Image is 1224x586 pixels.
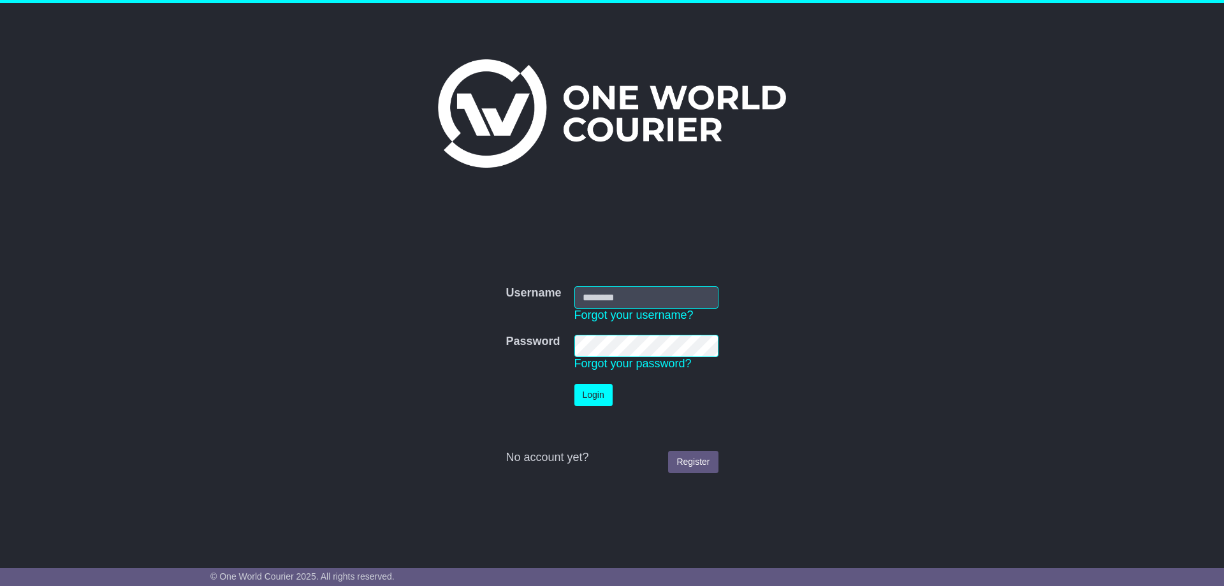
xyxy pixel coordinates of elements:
img: One World [438,59,786,168]
a: Forgot your password? [574,357,692,370]
label: Username [506,286,561,300]
label: Password [506,335,560,349]
button: Login [574,384,613,406]
a: Register [668,451,718,473]
div: No account yet? [506,451,718,465]
span: © One World Courier 2025. All rights reserved. [210,571,395,582]
a: Forgot your username? [574,309,694,321]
